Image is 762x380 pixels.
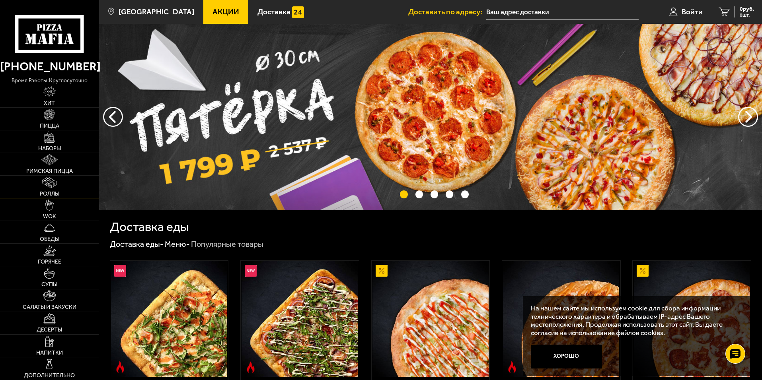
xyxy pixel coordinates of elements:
img: Акционный [376,265,388,277]
a: АкционныйПепперони 25 см (толстое с сыром) [633,261,751,377]
img: Новинка [245,265,257,277]
button: Хорошо [531,345,602,368]
span: WOK [43,214,56,219]
img: Акционный [637,265,649,277]
img: Острое блюдо [245,361,257,373]
span: Десерты [37,327,62,333]
button: точки переключения [415,190,423,198]
button: следующий [103,107,123,127]
span: Супы [41,282,57,287]
span: Роллы [40,191,59,197]
span: Хит [44,101,55,106]
a: НовинкаОстрое блюдоРимская с креветками [110,261,228,377]
span: Дополнительно [24,373,75,378]
button: точки переключения [446,190,453,198]
span: Наборы [38,146,61,151]
p: На нашем сайте мы используем cookie для сбора информации технического характера и обрабатываем IP... [531,304,739,337]
a: Доставка еды- [110,239,164,249]
span: [GEOGRAPHIC_DATA] [119,8,194,16]
img: Биф чили 25 см (толстое с сыром) [503,261,619,377]
span: Пицца [40,123,59,129]
span: Напитки [36,350,63,356]
img: Острое блюдо [506,361,518,373]
span: Римская пицца [26,169,73,174]
h1: Доставка еды [110,221,189,233]
input: Ваш адрес доставки [486,5,639,19]
img: Аль-Шам 25 см (тонкое тесто) [372,261,489,377]
img: Римская с мясным ассорти [242,261,358,377]
span: Обеды [40,237,59,242]
a: Меню- [165,239,190,249]
img: Римская с креветками [111,261,227,377]
button: предыдущий [738,107,758,127]
span: Горячее [38,259,61,265]
span: 0 шт. [740,13,754,17]
img: Острое блюдо [114,361,126,373]
img: Новинка [114,265,126,277]
span: Доставка [257,8,290,16]
img: 15daf4d41897b9f0e9f617042186c801.svg [292,6,304,18]
span: Доставить по адресу: [408,8,486,16]
a: НовинкаОстрое блюдоРимская с мясным ассорти [241,261,359,377]
span: 0 руб. [740,6,754,12]
button: точки переключения [400,190,407,198]
span: Акции [212,8,239,16]
a: АкционныйАль-Шам 25 см (тонкое тесто) [372,261,490,377]
button: точки переключения [431,190,438,198]
span: Войти [682,8,703,16]
a: Острое блюдоБиф чили 25 см (толстое с сыром) [502,261,620,377]
button: точки переключения [461,190,469,198]
span: Салаты и закуски [23,304,76,310]
div: Популярные товары [191,239,263,250]
img: Пепперони 25 см (толстое с сыром) [634,261,750,377]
